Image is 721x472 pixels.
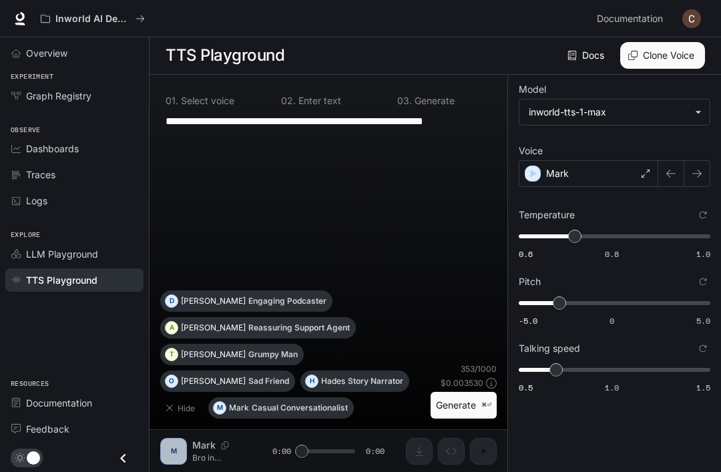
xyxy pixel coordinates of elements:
div: O [166,371,178,392]
a: Dashboards [5,137,144,160]
button: HHadesStory Narrator [300,371,409,392]
p: Talking speed [519,344,580,353]
button: Hide [160,397,203,419]
div: A [166,317,178,338]
span: 0 [610,315,614,326]
span: Feedback [26,422,69,436]
span: -5.0 [519,315,537,326]
p: Select voice [178,96,234,105]
button: Generate⌘⏎ [431,392,497,419]
p: Hades [321,377,345,385]
button: T[PERSON_NAME]Grumpy Man [160,344,304,365]
p: Engaging Podcaster [248,297,326,305]
button: Reset to default [696,341,710,356]
span: Documentation [597,11,663,27]
span: TTS Playground [26,273,97,287]
p: 0 1 . [166,96,178,105]
p: Casual Conversationalist [252,404,348,412]
p: 353 / 1000 [461,363,497,375]
button: Clone Voice [620,42,705,69]
span: Dashboards [26,142,79,156]
div: inworld-tts-1-max [529,105,688,119]
a: Overview [5,41,144,65]
p: $ 0.003530 [441,377,483,389]
span: 1.0 [696,248,710,260]
span: Logs [26,194,47,208]
button: O[PERSON_NAME]Sad Friend [160,371,295,392]
p: Model [519,85,546,94]
span: 1.0 [605,382,619,393]
span: Graph Registry [26,89,91,103]
span: Traces [26,168,55,182]
span: Overview [26,46,67,60]
span: 1.5 [696,382,710,393]
a: Traces [5,163,144,186]
a: LLM Playground [5,242,144,266]
span: Documentation [26,396,92,410]
p: Inworld AI Demos [55,13,130,25]
div: T [166,344,178,365]
p: Mark [546,167,569,180]
p: [PERSON_NAME] [181,297,246,305]
a: Graph Registry [5,84,144,107]
a: Docs [565,42,610,69]
p: ⌘⏎ [481,401,491,409]
span: Dark mode toggle [27,450,40,465]
div: M [214,397,226,419]
a: Feedback [5,417,144,441]
button: Reset to default [696,208,710,222]
button: D[PERSON_NAME]Engaging Podcaster [160,290,332,312]
p: Pitch [519,277,541,286]
p: Voice [519,146,543,156]
p: 0 3 . [397,96,412,105]
button: A[PERSON_NAME]Reassuring Support Agent [160,317,356,338]
a: TTS Playground [5,268,144,292]
a: Documentation [591,5,673,32]
button: Close drawer [108,445,138,472]
span: 0.8 [605,248,619,260]
a: Logs [5,189,144,212]
div: H [306,371,318,392]
p: Temperature [519,210,575,220]
span: 0.5 [519,382,533,393]
span: 0.6 [519,248,533,260]
span: 5.0 [696,315,710,326]
button: User avatar [678,5,705,32]
a: Documentation [5,391,144,415]
p: Grumpy Man [248,350,298,359]
button: All workspaces [35,5,151,32]
h1: TTS Playground [166,42,284,69]
p: [PERSON_NAME] [181,350,246,359]
p: Sad Friend [248,377,289,385]
div: D [166,290,178,312]
p: 0 2 . [281,96,296,105]
p: [PERSON_NAME] [181,377,246,385]
p: Generate [412,96,455,105]
img: User avatar [682,9,701,28]
button: MMarkCasual Conversationalist [208,397,354,419]
button: Reset to default [696,274,710,289]
p: Reassuring Support Agent [248,324,350,332]
p: Enter text [296,96,341,105]
p: [PERSON_NAME] [181,324,246,332]
span: LLM Playground [26,247,98,261]
p: Mark [229,404,249,412]
div: inworld-tts-1-max [519,99,710,125]
p: Story Narrator [348,377,403,385]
